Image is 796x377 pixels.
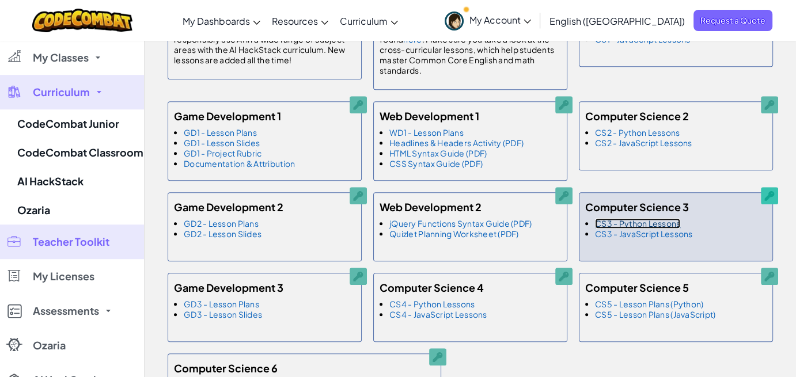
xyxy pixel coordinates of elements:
a: GD2 - Lesson Slides [184,229,261,239]
span: My Classes [33,52,89,63]
span: My Account [469,14,531,26]
h5: Computer Science 4 [380,279,484,296]
a: Curriculum [334,5,404,36]
h5: Game Development 2 [174,199,283,215]
span: My Dashboards [183,15,250,27]
a: Computer Science 3 CS3 - Python Lessons CS3 - JavaScript Lessons [573,186,779,267]
a: CS5 - Lesson Plans (JavaScript) [595,309,715,319]
a: HTML Syntax Guide (PDF) [389,148,487,158]
span: My Licenses [33,271,94,281]
a: Computer Science 4 CS4 - Python Lessons CS4 - JavaScript Lessons [367,267,573,348]
a: Request a Quote [693,10,772,31]
a: GD3 - Lesson Plans [184,299,259,309]
h5: Computer Science 6 [174,360,278,376]
a: GD3 - Lesson Slides [184,309,262,319]
h5: Game Development 3 [174,279,283,296]
a: CS2 - JavaScript Lessons [595,138,692,148]
span: English ([GEOGRAPHIC_DATA]) [549,15,685,27]
a: Game Development 2 GD2 - Lesson Plans GD2 - Lesson Slides [162,186,367,267]
a: Headlines & Headers Activity (PDF) [389,138,524,148]
p: The CodeCombat Jr. curriculum can be found . Make sure you take a look at the cross-curricular le... [380,24,561,75]
h5: Computer Science 3 [585,199,689,215]
span: Curriculum [340,15,388,27]
span: Ozaria [33,340,66,351]
a: Resources [266,5,334,36]
a: CSS Syntax Guide (PDF) [389,158,483,169]
a: CS4 - Python Lessons [389,299,475,309]
a: Game Development 3 GD3 - Lesson Plans GD3 - Lesson Slides [162,267,367,348]
span: Teacher Toolkit [33,237,109,247]
h5: Web Development 1 [380,108,479,124]
a: CS5 - Lesson Plans (Python) [595,299,703,309]
h5: Computer Science 2 [585,108,689,124]
span: Curriculum [33,87,90,97]
a: Computer Science 2 CS2 - Python Lessons CS2 - JavaScript Lessons [573,96,779,176]
img: avatar [445,12,464,31]
a: CS2 - Python Lessons [595,127,680,138]
a: CS3 - JavaScript Lessons [595,229,692,239]
p: Teach your students how to safely and responsibly use AI in a wide range of subject areas with th... [174,24,355,65]
h5: Web Development 2 [380,199,482,215]
a: CS3 - Python Lessons [595,218,680,229]
h5: Computer Science 5 [585,279,689,296]
a: GD1 - Lesson Slides [184,138,260,148]
a: GD2 - Lesson Plans [184,218,259,229]
a: WD1 - Lesson Plans [389,127,464,138]
a: My Account [439,2,537,39]
a: GD1 - Project Rubric [184,148,261,158]
span: Resources [272,15,318,27]
a: Quizlet Planning Worksheet (PDF) [389,229,519,239]
h5: Game Development 1 [174,108,281,124]
a: English ([GEOGRAPHIC_DATA]) [544,5,691,36]
a: GD1 - Lesson Plans [184,127,257,138]
img: CodeCombat logo [32,9,133,32]
a: CS4 - JavaScript Lessons [389,309,487,319]
span: Assessments [33,306,99,316]
a: Game Development 1 GD1 - Lesson Plans GD1 - Lesson Slides GD1 - Project Rubric Documentation & At... [162,96,367,186]
a: jQuery Functions Syntax Guide (PDF) [389,218,532,229]
a: My Dashboards [177,5,266,36]
a: Documentation & Attribution [184,158,295,169]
